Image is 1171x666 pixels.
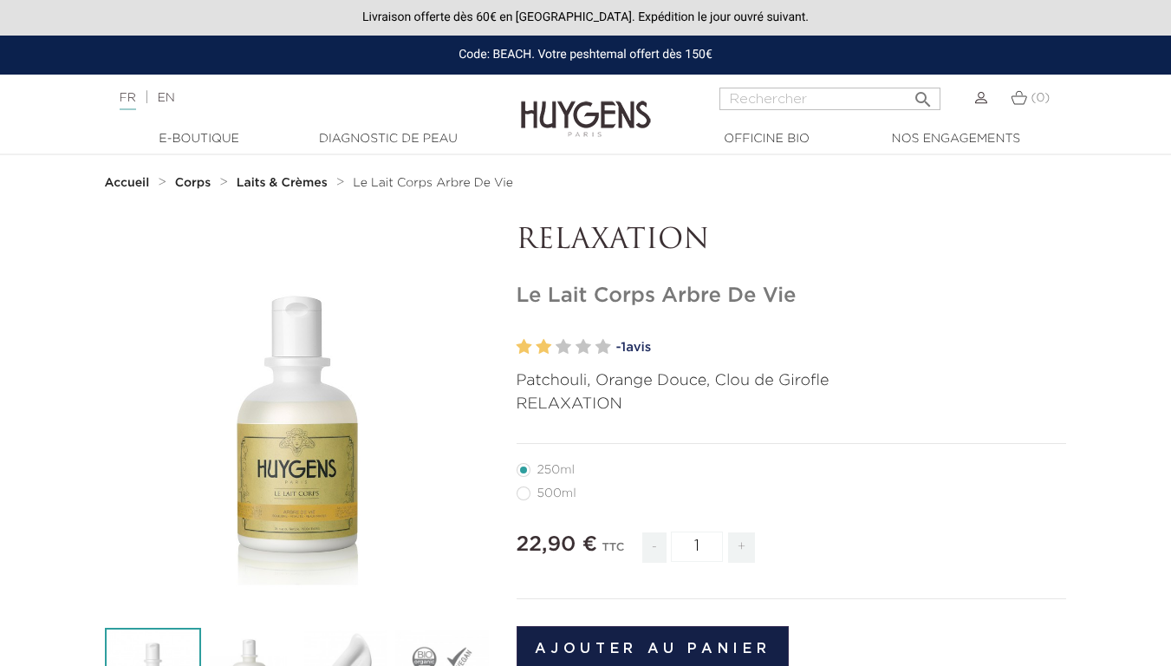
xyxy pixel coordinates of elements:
img: Huygens [521,73,651,140]
p: RELAXATION [517,225,1067,258]
a: Officine Bio [680,130,854,148]
a: E-Boutique [113,130,286,148]
a: -1avis [616,335,1067,361]
label: 5 [595,335,611,360]
label: 4 [576,335,591,360]
label: 2 [536,335,551,360]
span: Le Lait Corps Arbre De Vie [353,177,513,189]
a: Diagnostic de peau [302,130,475,148]
span: + [728,532,756,563]
a: EN [157,92,174,104]
h1: Le Lait Corps Arbre De Vie [517,284,1067,309]
strong: Accueil [105,177,150,189]
div: | [111,88,475,108]
div: TTC [602,529,624,576]
label: 250ml [517,463,595,477]
input: Rechercher [719,88,940,110]
strong: Laits & Crèmes [237,177,328,189]
span: 22,90 € [517,534,597,555]
button:  [908,82,939,106]
a: FR [120,92,136,110]
label: 3 [556,335,571,360]
i:  [913,84,934,105]
a: Le Lait Corps Arbre De Vie [353,176,513,190]
a: Accueil [105,176,153,190]
span: (0) [1031,92,1050,104]
label: 1 [517,335,532,360]
span: - [642,532,667,563]
span: 1 [621,341,626,354]
a: Laits & Crèmes [237,176,332,190]
a: Corps [175,176,215,190]
p: Patchouli, Orange Douce, Clou de Girofle [517,369,1067,393]
p: RELAXATION [517,393,1067,416]
label: 500ml [517,486,597,500]
a: Nos engagements [869,130,1043,148]
input: Quantité [671,532,723,562]
strong: Corps [175,177,211,189]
